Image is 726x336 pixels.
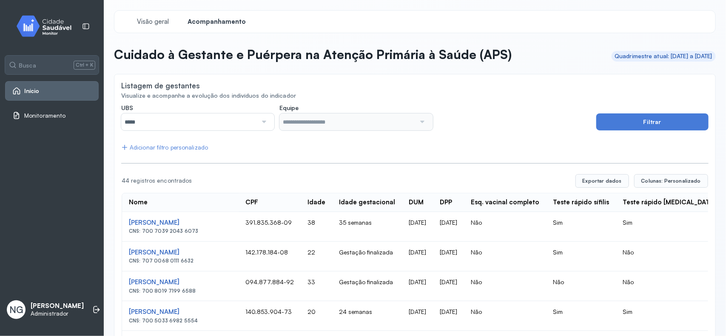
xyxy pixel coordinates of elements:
[332,301,402,331] td: 24 semanas
[301,242,332,271] td: 22
[339,198,395,206] div: Idade gestacional
[464,242,546,271] td: Não
[129,278,232,286] div: [PERSON_NAME]
[24,112,65,119] span: Monitoramento
[641,178,701,184] span: Colunas: Personalizado
[9,304,23,315] span: NG
[12,111,91,120] a: Monitoramento
[137,18,169,26] span: Visão geral
[464,271,546,301] td: Não
[114,47,512,62] p: Cuidado à Gestante e Puérpera na Atenção Primária à Saúde (APS)
[129,308,232,316] div: [PERSON_NAME]
[546,242,616,271] td: Sim
[433,271,464,301] td: [DATE]
[19,62,36,69] span: Busca
[188,18,246,26] span: Acompanhamento
[433,212,464,242] td: [DATE]
[402,242,433,271] td: [DATE]
[471,198,539,206] div: Esq. vacinal completo
[301,212,332,242] td: 38
[12,87,91,95] a: Início
[464,301,546,331] td: Não
[121,144,208,151] div: Adicionar filtro personalizado
[129,228,232,234] div: CNS: 700 7039 2043 6073
[615,53,713,60] div: Quadrimestre atual: [DATE] a [DATE]
[332,212,402,242] td: 35 semanas
[553,198,609,206] div: Teste rápido sífilis
[31,310,84,317] p: Administrador
[546,212,616,242] td: Sim
[121,104,133,112] span: UBS
[575,174,629,188] button: Exportar dados
[129,198,148,206] div: Nome
[279,104,299,112] span: Equipe
[239,271,301,301] td: 094.877.884-92
[245,198,258,206] div: CPF
[402,212,433,242] td: [DATE]
[409,198,424,206] div: DUM
[121,92,709,99] div: Visualize e acompanhe a evolução dos indivíduos do indicador
[24,88,40,95] span: Início
[9,14,85,39] img: monitor.svg
[129,219,232,227] div: [PERSON_NAME]
[616,271,723,301] td: Não
[433,301,464,331] td: [DATE]
[616,301,723,331] td: Sim
[616,242,723,271] td: Não
[239,301,301,331] td: 140.853.904-73
[129,318,232,324] div: CNS: 700 5033 6982 5554
[301,301,332,331] td: 20
[129,288,232,294] div: CNS: 700 8019 7199 6588
[121,81,200,90] div: Listagem de gestantes
[332,242,402,271] td: Gestação finalizada
[129,258,232,264] div: CNS: 707 0068 0111 6632
[596,113,709,130] button: Filtrar
[623,198,716,206] div: Teste rápido [MEDICAL_DATA]
[433,242,464,271] td: [DATE]
[616,212,723,242] td: Sim
[634,174,708,188] button: Colunas: Personalizado
[239,212,301,242] td: 391.835.368-09
[464,212,546,242] td: Não
[122,177,569,184] div: 44 registros encontrados
[546,301,616,331] td: Sim
[239,242,301,271] td: 142.178.184-08
[402,271,433,301] td: [DATE]
[74,61,95,69] span: Ctrl + K
[307,198,325,206] div: Idade
[301,271,332,301] td: 33
[31,302,84,310] p: [PERSON_NAME]
[440,198,452,206] div: DPP
[546,271,616,301] td: Não
[332,271,402,301] td: Gestação finalizada
[129,248,232,257] div: [PERSON_NAME]
[402,301,433,331] td: [DATE]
